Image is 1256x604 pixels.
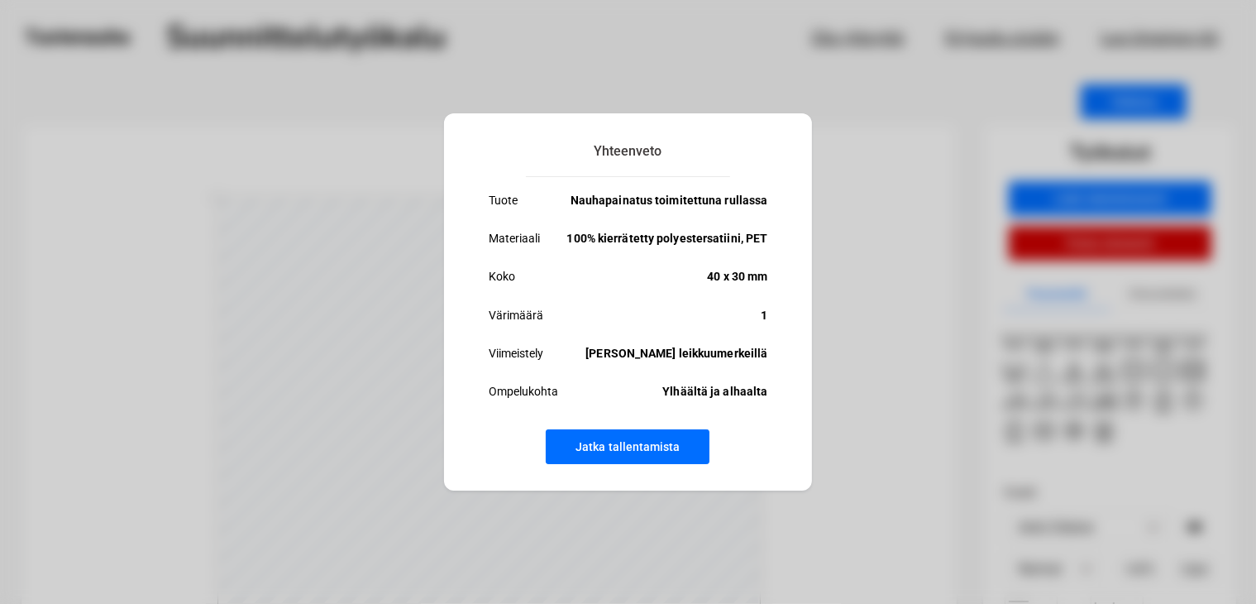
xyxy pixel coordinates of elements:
[567,228,768,248] p: 100% kierrätetty polyestersatiini, PET
[489,266,515,286] p: Koko
[489,190,518,210] p: Tuote
[571,190,768,210] p: Nauhapainatus toimitettuna rullassa
[707,266,767,286] p: 40 x 30 mm
[489,343,544,363] p: Viimeistely
[761,305,767,325] p: 1
[585,343,767,363] p: [PERSON_NAME] leikkuumerkeillä
[526,140,731,177] h3: Yhteenveto
[489,228,541,248] p: Materiaali
[546,429,709,464] button: Jatka tallentamista
[489,381,559,401] p: Ompelukohta
[489,305,544,325] p: Värimäärä
[662,381,767,401] p: Ylhäältä ja alhaalta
